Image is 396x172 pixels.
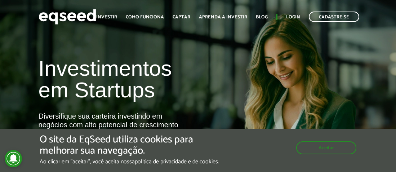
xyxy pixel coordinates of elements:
[199,15,247,19] a: Aprenda a investir
[40,134,230,156] h5: O site da EqSeed utiliza cookies para melhorar sua navegação.
[96,15,117,19] a: Investir
[39,7,96,26] img: EqSeed
[39,58,226,101] h1: Investimentos em Startups
[173,15,190,19] a: Captar
[126,15,164,19] a: Como funciona
[40,158,230,165] p: Ao clicar em "aceitar", você aceita nossa .
[39,112,226,129] div: Diversifique sua carteira investindo em negócios com alto potencial de crescimento
[256,15,268,19] a: Blog
[296,141,356,154] button: Aceitar
[286,15,300,19] a: Login
[135,159,218,165] a: política de privacidade e de cookies
[309,12,359,22] a: Cadastre-se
